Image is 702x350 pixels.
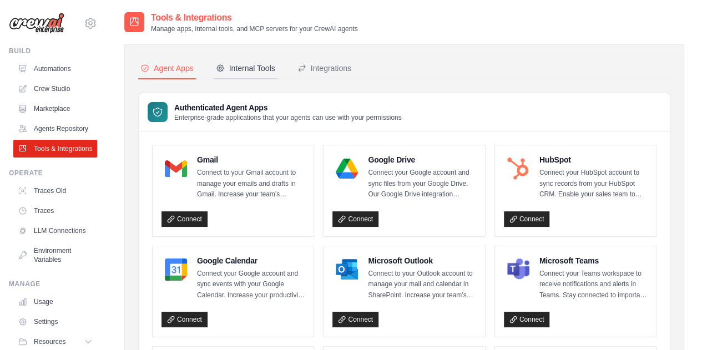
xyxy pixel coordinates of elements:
img: Gmail Logo [165,158,187,180]
a: Tools & Integrations [13,140,97,158]
a: Marketplace [13,100,97,118]
img: Google Calendar Logo [165,258,187,281]
img: Google Drive Logo [336,158,358,180]
div: Integrations [297,63,351,74]
h4: HubSpot [539,154,647,165]
a: Connect [332,211,378,227]
a: Connect [504,211,550,227]
div: Manage [9,280,97,288]
h3: Authenticated Agent Apps [174,102,402,113]
p: Connect to your Gmail account to manage your emails and drafts in Gmail. Increase your team’s pro... [197,168,305,200]
img: Logo [9,13,64,34]
div: Agent Apps [140,63,194,74]
p: Manage apps, internal tools, and MCP servers for your CrewAI agents [151,24,358,33]
a: Connect [161,211,208,227]
img: HubSpot Logo [507,158,529,180]
h4: Microsoft Teams [539,255,647,266]
a: Automations [13,60,97,78]
p: Connect to your Outlook account to manage your mail and calendar in SharePoint. Increase your tea... [368,268,476,301]
a: Connect [504,312,550,327]
p: Enterprise-grade applications that your agents can use with your permissions [174,113,402,122]
span: Resources [34,337,65,346]
a: Settings [13,313,97,331]
p: Connect your Google account and sync events with your Google Calendar. Increase your productivity... [197,268,305,301]
a: Connect [332,312,378,327]
button: Agent Apps [138,58,196,79]
h4: Microsoft Outlook [368,255,476,266]
a: Crew Studio [13,80,97,98]
div: Build [9,47,97,55]
button: Integrations [295,58,353,79]
a: Connect [161,312,208,327]
a: Environment Variables [13,242,97,268]
h4: Google Calendar [197,255,305,266]
div: Operate [9,169,97,177]
p: Connect your Teams workspace to receive notifications and alerts in Teams. Stay connected to impo... [539,268,647,301]
a: LLM Connections [13,222,97,240]
button: Internal Tools [214,58,277,79]
h4: Gmail [197,154,305,165]
img: Microsoft Outlook Logo [336,258,358,281]
div: Internal Tools [216,63,275,74]
p: Connect your HubSpot account to sync records from your HubSpot CRM. Enable your sales team to clo... [539,168,647,200]
h2: Tools & Integrations [151,11,358,24]
a: Agents Repository [13,120,97,138]
h4: Google Drive [368,154,476,165]
a: Traces [13,202,97,220]
p: Connect your Google account and sync files from your Google Drive. Our Google Drive integration e... [368,168,476,200]
a: Usage [13,293,97,311]
img: Microsoft Teams Logo [507,258,529,281]
a: Traces Old [13,182,97,200]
